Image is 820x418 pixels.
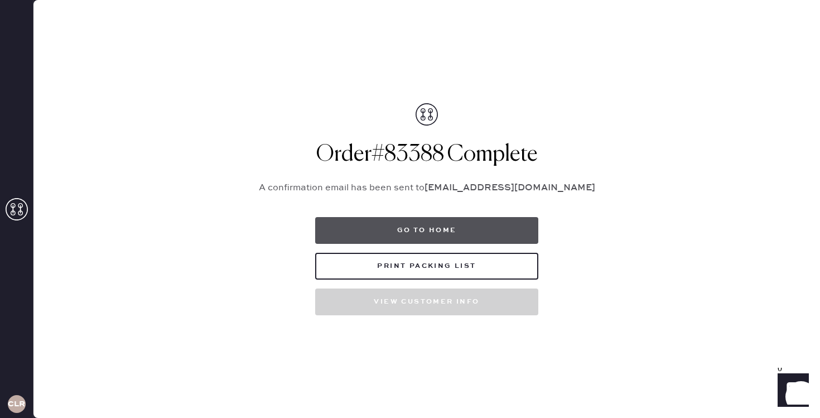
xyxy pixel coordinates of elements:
[245,181,608,195] p: A confirmation email has been sent to
[425,182,595,193] strong: [EMAIL_ADDRESS][DOMAIN_NAME]
[767,368,815,416] iframe: Front Chat
[245,141,608,168] h1: Order # 83388 Complete
[315,253,538,280] button: Print Packing List
[315,217,538,244] button: Go to home
[8,400,25,408] h3: CLR
[315,289,538,315] button: View customer info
